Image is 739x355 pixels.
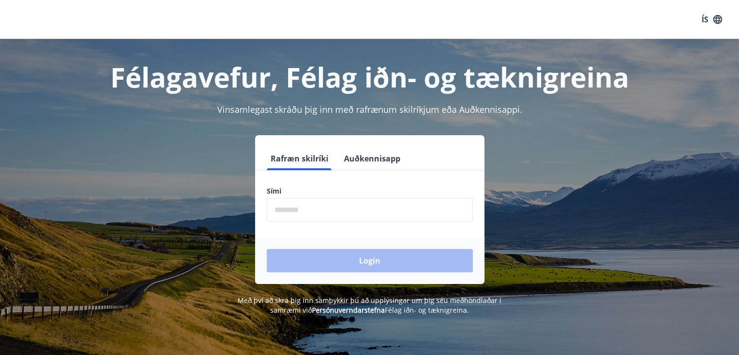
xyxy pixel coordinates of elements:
[696,11,727,28] button: ÍS
[312,305,385,315] a: Persónuverndarstefna
[32,58,708,95] h1: Félagavefur, Félag iðn- og tæknigreina
[238,296,501,315] span: Með því að skrá þig inn samþykkir þú að upplýsingar um þig séu meðhöndlaðar í samræmi við Félag i...
[340,147,404,170] button: Auðkennisapp
[267,186,473,196] label: Sími
[267,147,332,170] button: Rafræn skilríki
[217,104,522,115] span: Vinsamlegast skráðu þig inn með rafrænum skilríkjum eða Auðkennisappi.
